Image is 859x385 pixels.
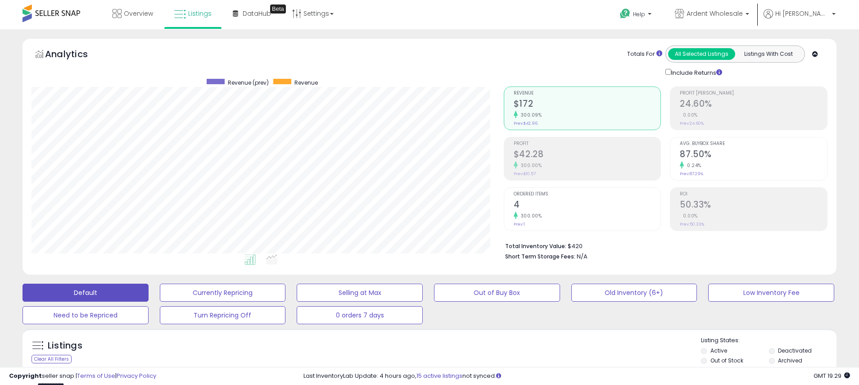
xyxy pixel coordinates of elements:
button: 0 orders 7 days [297,306,423,324]
small: 0.00% [680,213,698,219]
small: Prev: $42.96 [514,121,538,126]
span: Revenue [294,79,318,86]
li: $420 [505,240,821,251]
a: Terms of Use [77,371,115,380]
h2: $42.28 [514,149,661,161]
small: 0.24% [684,162,701,169]
div: Clear All Filters [32,355,72,363]
button: Old Inventory (6+) [571,284,697,302]
label: Out of Stock [710,357,743,364]
small: 0.00% [680,112,698,118]
button: Out of Buy Box [434,284,560,302]
span: Avg. Buybox Share [680,141,827,146]
a: Help [613,1,660,29]
span: Help [633,10,645,18]
button: Turn Repricing Off [160,306,286,324]
strong: Copyright [9,371,42,380]
span: Revenue [514,91,661,96]
a: Hi [PERSON_NAME] [764,9,836,29]
small: Prev: 24.60% [680,121,704,126]
h2: 50.33% [680,199,827,212]
label: Archived [778,357,802,364]
h5: Listings [48,340,82,352]
p: Listing States: [701,336,836,345]
div: seller snap | | [9,372,156,380]
button: Low Inventory Fee [708,284,834,302]
span: Profit [514,141,661,146]
small: Prev: 87.29% [680,171,703,177]
i: Get Help [619,8,631,19]
small: 300.09% [518,112,542,118]
span: Ardent Wholesale [687,9,743,18]
h2: 87.50% [680,149,827,161]
label: Active [710,347,727,354]
h2: 24.60% [680,99,827,111]
div: Totals For [627,50,662,59]
h5: Analytics [45,48,105,63]
b: Short Term Storage Fees: [505,253,575,260]
div: Tooltip anchor [270,5,286,14]
h2: $172 [514,99,661,111]
span: 2025-09-11 19:29 GMT [814,371,850,380]
span: Profit [PERSON_NAME] [680,91,827,96]
h2: 4 [514,199,661,212]
small: Prev: 50.33% [680,222,704,227]
small: Prev: $10.57 [514,171,536,177]
div: Last InventoryLab Update: 4 hours ago, not synced. [303,372,850,380]
a: 15 active listings [416,371,462,380]
small: 300.00% [518,162,542,169]
small: 300.00% [518,213,542,219]
span: DataHub [243,9,271,18]
span: Hi [PERSON_NAME] [775,9,829,18]
span: Listings [188,9,212,18]
span: ROI [680,192,827,197]
button: All Selected Listings [668,48,735,60]
button: Need to be Repriced [23,306,149,324]
button: Default [23,284,149,302]
span: Overview [124,9,153,18]
button: Listings With Cost [735,48,802,60]
span: Ordered Items [514,192,661,197]
button: Currently Repricing [160,284,286,302]
span: N/A [577,252,588,261]
a: Privacy Policy [117,371,156,380]
small: Prev: 1 [514,222,525,227]
button: Selling at Max [297,284,423,302]
label: Deactivated [778,347,812,354]
div: Include Returns [659,67,733,77]
b: Total Inventory Value: [505,242,566,250]
span: Revenue (prev) [228,79,269,86]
